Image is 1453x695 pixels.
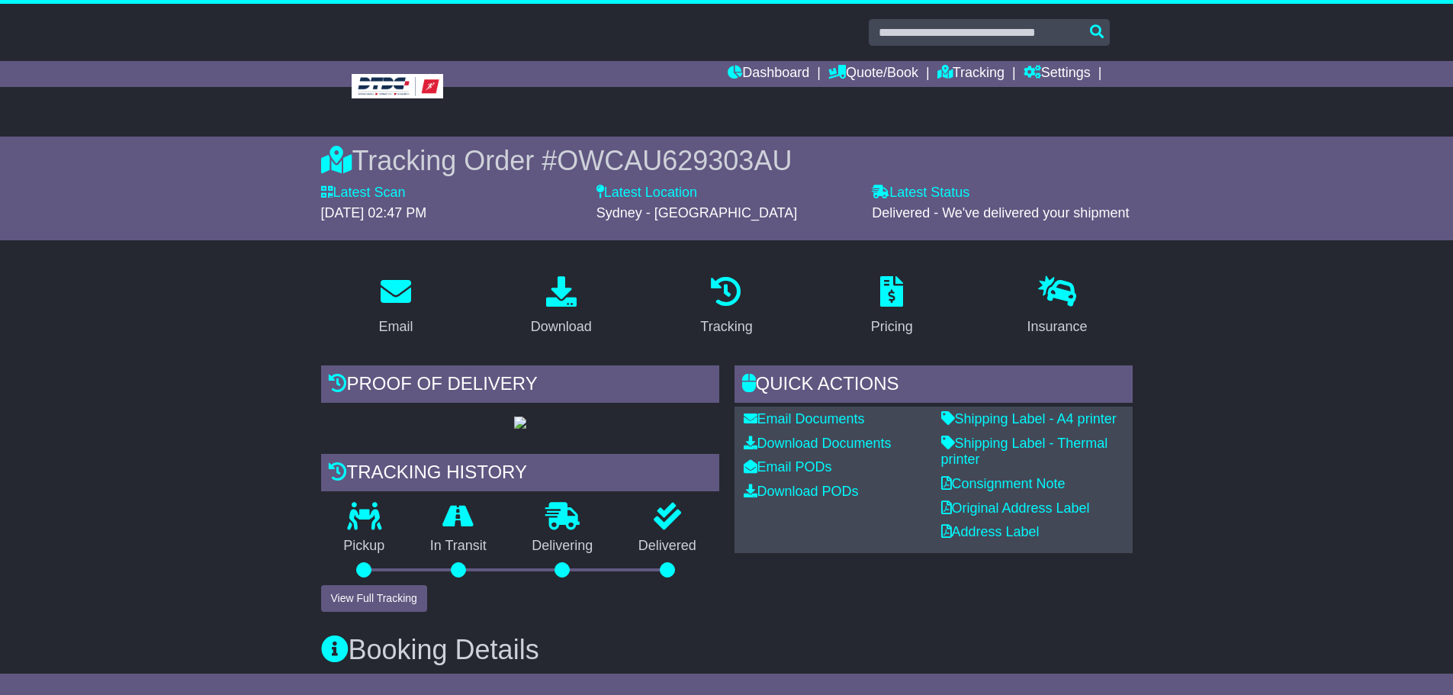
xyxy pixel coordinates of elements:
a: Shipping Label - Thermal printer [941,436,1108,468]
label: Latest Location [596,185,697,201]
a: Consignment Note [941,476,1066,491]
p: Delivered [616,538,719,555]
button: View Full Tracking [321,585,427,612]
div: Pricing [871,317,913,337]
a: Email Documents [744,411,865,426]
span: [DATE] 02:47 PM [321,205,427,220]
div: Tracking history [321,454,719,495]
span: Sydney - [GEOGRAPHIC_DATA] [596,205,797,220]
span: Delivered - We've delivered your shipment [872,205,1129,220]
a: Download [521,271,602,343]
a: Dashboard [728,61,809,87]
a: Original Address Label [941,500,1090,516]
div: Quick Actions [735,365,1133,407]
a: Settings [1024,61,1091,87]
div: Email [378,317,413,337]
img: GetPodImage [514,417,526,429]
a: Pricing [861,271,923,343]
label: Latest Status [872,185,969,201]
p: Pickup [321,538,408,555]
a: Quote/Book [828,61,918,87]
div: Download [531,317,592,337]
a: Email [368,271,423,343]
div: Proof of Delivery [321,365,719,407]
p: In Transit [407,538,510,555]
div: Insurance [1027,317,1088,337]
h3: Booking Details [321,635,1133,665]
a: Download PODs [744,484,859,499]
a: Tracking [690,271,762,343]
label: Latest Scan [321,185,406,201]
a: Email PODs [744,459,832,475]
a: Address Label [941,524,1040,539]
a: Shipping Label - A4 printer [941,411,1117,426]
a: Insurance [1017,271,1098,343]
div: Tracking Order # [321,144,1133,177]
p: Delivering [510,538,616,555]
a: Download Documents [744,436,892,451]
span: OWCAU629303AU [557,145,792,176]
div: Tracking [700,317,752,337]
a: Tracking [937,61,1005,87]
